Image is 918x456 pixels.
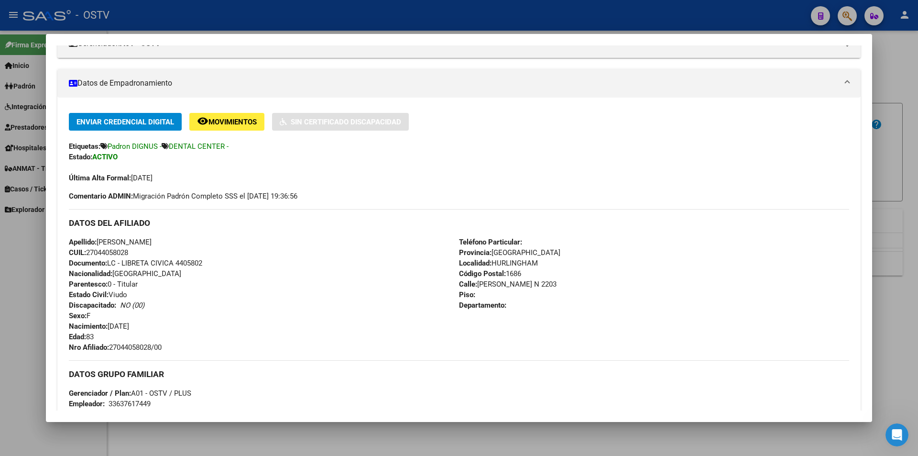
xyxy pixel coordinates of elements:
[69,191,297,201] span: Migración Padrón Completo SSS el [DATE] 19:36:56
[459,280,557,289] span: [PERSON_NAME] N 2203
[69,322,129,331] span: [DATE]
[69,301,116,310] strong: Discapacitado:
[69,142,100,151] strong: Etiquetas:
[69,280,138,289] span: 0 - Titular
[69,333,94,341] span: 83
[69,174,153,182] span: [DATE]
[291,118,401,126] span: Sin Certificado Discapacidad
[69,311,90,320] span: F
[459,269,506,278] strong: Código Postal:
[69,192,133,200] strong: Comentario ADMIN:
[108,142,162,151] span: Padron DIGNUS -
[69,238,97,246] strong: Apellido:
[69,369,849,379] h3: DATOS GRUPO FAMILIAR
[69,311,87,320] strong: Sexo:
[57,69,861,98] mat-expansion-panel-header: Datos de Empadronamiento
[69,389,191,398] span: A01 - OSTV / PLUS
[69,174,131,182] strong: Última Alta Formal:
[69,333,86,341] strong: Edad:
[69,410,362,419] span: 02 - JUBILADOS DEL SISTEMA NACIONAL DEL SEGURO DE SALUD
[272,113,409,131] button: Sin Certificado Discapacidad
[459,238,522,246] strong: Teléfono Particular:
[69,389,131,398] strong: Gerenciador / Plan:
[208,118,257,126] span: Movimientos
[69,269,181,278] span: [GEOGRAPHIC_DATA]
[69,322,108,331] strong: Nacimiento:
[69,259,107,267] strong: Documento:
[459,248,492,257] strong: Provincia:
[69,153,92,161] strong: Estado:
[69,248,128,257] span: 27044058028
[459,269,521,278] span: 1686
[169,142,229,151] span: DENTAL CENTER -
[189,113,264,131] button: Movimientos
[69,280,108,289] strong: Parentesco:
[69,410,148,419] strong: Tipo Beneficiario Titular:
[69,343,109,352] strong: Nro Afiliado:
[885,423,908,446] iframe: Intercom live chat
[69,290,127,299] span: Viudo
[69,259,202,267] span: LC - LIBRETA CIVICA 4405802
[69,290,109,299] strong: Estado Civil:
[69,218,849,228] h3: DATOS DEL AFILIADO
[69,269,112,278] strong: Nacionalidad:
[459,280,477,289] strong: Calle:
[459,290,475,299] strong: Piso:
[459,259,538,267] span: HURLINGHAM
[109,399,151,409] div: 33637617449
[120,301,144,310] i: NO (00)
[69,343,162,352] span: 27044058028/00
[69,78,838,89] mat-panel-title: Datos de Empadronamiento
[69,248,86,257] strong: CUIL:
[76,118,174,126] span: Enviar Credencial Digital
[69,113,182,131] button: Enviar Credencial Digital
[459,259,492,267] strong: Localidad:
[197,115,208,127] mat-icon: remove_red_eye
[459,301,506,310] strong: Departamento:
[459,248,560,257] span: [GEOGRAPHIC_DATA]
[69,400,105,408] strong: Empleador:
[92,153,118,161] strong: ACTIVO
[69,238,152,246] span: [PERSON_NAME]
